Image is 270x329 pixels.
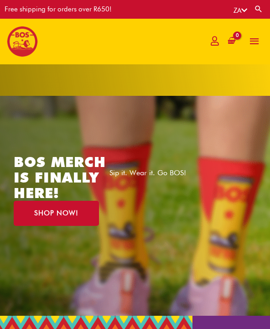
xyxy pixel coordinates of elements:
a: BOS MERCH IS FINALLY HERE! [14,153,106,201]
div: Free shipping for orders over R650! [5,6,112,13]
p: Sip it. Wear it. Go BOS! [109,169,196,177]
a: View Shopping Cart, empty [226,36,236,46]
span: SHOP NOW! [34,210,78,217]
a: SHOP NOW! [14,201,99,226]
a: ZA [234,6,247,15]
img: BOS logo finals-200px [7,26,38,57]
a: Search button [254,5,263,13]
